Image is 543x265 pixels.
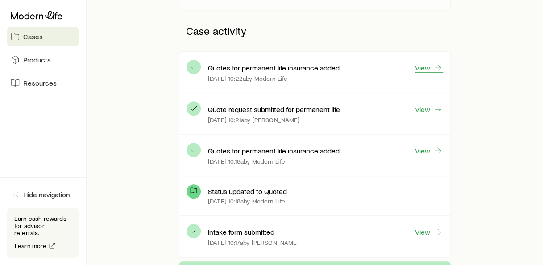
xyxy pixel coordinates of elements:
[208,158,285,165] p: [DATE] 10:18a by Modern Life
[208,146,340,155] p: Quotes for permanent life insurance added
[7,27,79,46] a: Cases
[208,63,340,72] p: Quotes for permanent life insurance added
[23,55,51,64] span: Products
[7,73,79,93] a: Resources
[415,227,443,237] a: View
[7,50,79,70] a: Products
[415,146,443,156] a: View
[208,239,299,246] p: [DATE] 10:17a by [PERSON_NAME]
[415,104,443,114] a: View
[7,208,79,258] div: Earn cash rewards for advisor referrals.Learn more
[208,187,287,196] p: Status updated to Quoted
[23,79,57,87] span: Resources
[23,32,43,41] span: Cases
[415,63,443,73] a: View
[14,215,71,236] p: Earn cash rewards for advisor referrals.
[179,17,451,44] p: Case activity
[208,228,274,236] p: Intake form submitted
[7,185,79,204] button: Hide navigation
[23,190,70,199] span: Hide navigation
[208,198,285,205] p: [DATE] 10:18a by Modern Life
[208,75,287,82] p: [DATE] 10:22a by Modern Life
[15,243,47,249] span: Learn more
[208,116,300,124] p: [DATE] 10:21a by [PERSON_NAME]
[208,105,340,114] p: Quote request submitted for permanent life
